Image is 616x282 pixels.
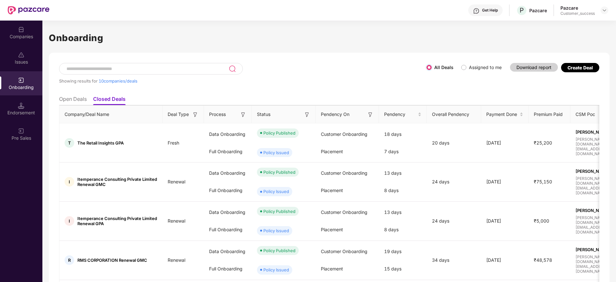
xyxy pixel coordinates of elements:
span: Placement [321,266,343,271]
div: [DATE] [481,217,529,225]
th: Payment Done [481,106,529,123]
div: I [65,177,74,187]
img: svg+xml;base64,PHN2ZyB3aWR0aD0iMTYiIGhlaWdodD0iMTYiIHZpZXdCb3g9IjAgMCAxNiAxNiIgZmlsbD0ibm9uZSIgeG... [367,111,374,118]
div: Policy Published [263,208,295,215]
img: svg+xml;base64,PHN2ZyBpZD0iSXNzdWVzX2Rpc2FibGVkIiB4bWxucz0iaHR0cDovL3d3dy53My5vcmcvMjAwMC9zdmciIH... [18,52,24,58]
div: 13 days [379,204,427,221]
li: Closed Deals [93,96,126,105]
label: Assigned to me [469,65,502,70]
th: Overall Pendency [427,106,481,123]
span: Itemperance Consulting Private Limited Renewal GMC [77,177,157,187]
img: svg+xml;base64,PHN2ZyB3aWR0aD0iMjQiIGhlaWdodD0iMjUiIHZpZXdCb3g9IjAgMCAyNCAyNSIgZmlsbD0ibm9uZSIgeG... [229,65,236,73]
th: Pendency [379,106,427,123]
span: Placement [321,188,343,193]
img: svg+xml;base64,PHN2ZyB3aWR0aD0iMTYiIGhlaWdodD0iMTYiIHZpZXdCb3g9IjAgMCAxNiAxNiIgZmlsbD0ibm9uZSIgeG... [304,111,310,118]
div: 19 days [379,243,427,260]
span: ₹5,000 [529,218,554,224]
div: Policy Issued [263,188,289,195]
div: [DATE] [481,139,529,146]
div: 20 days [427,139,481,146]
button: Download report [510,63,558,72]
span: Itemperance Consulting Private Limited Renewal GPA [77,216,157,226]
div: Full Onboarding [204,143,252,160]
div: [DATE] [481,178,529,185]
span: Status [257,111,270,118]
div: Policy Published [263,247,295,254]
div: 24 days [427,178,481,185]
div: Data Onboarding [204,126,252,143]
span: Renewal [163,257,190,263]
div: Showing results for [59,78,427,84]
div: Get Help [482,8,498,13]
div: 7 days [379,143,427,160]
div: Policy Issued [263,149,289,156]
div: 13 days [379,164,427,182]
span: The Retail Insights GPA [77,140,124,145]
span: Pendency On [321,111,349,118]
img: svg+xml;base64,PHN2ZyBpZD0iSGVscC0zMngzMiIgeG1sbnM9Imh0dHA6Ly93d3cudzMub3JnLzIwMDAvc3ZnIiB3aWR0aD... [473,8,480,14]
span: ₹48,578 [529,257,557,263]
div: Full Onboarding [204,182,252,199]
div: R [65,255,74,265]
span: CSM Poc [576,111,595,118]
div: 15 days [379,260,427,278]
span: ₹25,200 [529,140,557,145]
th: Company/Deal Name [59,106,163,123]
img: svg+xml;base64,PHN2ZyB3aWR0aD0iMTYiIGhlaWdodD0iMTYiIHZpZXdCb3g9IjAgMCAxNiAxNiIgZmlsbD0ibm9uZSIgeG... [240,111,246,118]
span: Customer Onboarding [321,249,367,254]
th: Premium Paid [529,106,570,123]
div: I [65,216,74,226]
div: Pazcare [529,7,547,13]
span: Placement [321,149,343,154]
span: Fresh [163,140,184,145]
div: Policy Published [263,169,295,175]
div: Policy Issued [263,227,289,234]
div: Pazcare [560,5,595,11]
div: T [65,138,74,148]
img: svg+xml;base64,PHN2ZyB3aWR0aD0iMTQuNSIgaGVpZ2h0PSIxNC41IiB2aWV3Qm94PSIwIDAgMTYgMTYiIGZpbGw9Im5vbm... [18,102,24,109]
label: All Deals [434,65,453,70]
span: Customer Onboarding [321,131,367,137]
span: Placement [321,227,343,232]
img: svg+xml;base64,PHN2ZyBpZD0iQ29tcGFuaWVzIiB4bWxucz0iaHR0cDovL3d3dy53My5vcmcvMjAwMC9zdmciIHdpZHRoPS... [18,26,24,33]
img: svg+xml;base64,PHN2ZyBpZD0iRHJvcGRvd24tMzJ4MzIiIHhtbG5zPSJodHRwOi8vd3d3LnczLm9yZy8yMDAwL3N2ZyIgd2... [602,8,607,13]
span: Pendency [384,111,417,118]
div: [DATE] [481,257,529,264]
li: Open Deals [59,96,87,105]
div: 34 days [427,257,481,264]
div: Full Onboarding [204,260,252,278]
span: RMS CORPORATION Renewal GMC [77,258,147,263]
div: Policy Issued [263,267,289,273]
div: Customer_success [560,11,595,16]
span: Renewal [163,218,190,224]
div: Create Deal [568,65,593,70]
div: 24 days [427,217,481,225]
span: P [520,6,524,14]
div: Data Onboarding [204,204,252,221]
img: svg+xml;base64,PHN2ZyB3aWR0aD0iMjAiIGhlaWdodD0iMjAiIHZpZXdCb3g9IjAgMCAyMCAyMCIgZmlsbD0ibm9uZSIgeG... [18,128,24,134]
div: Data Onboarding [204,164,252,182]
span: Deal Type [168,111,189,118]
div: 8 days [379,182,427,199]
span: Renewal [163,179,190,184]
div: Full Onboarding [204,221,252,238]
span: Process [209,111,226,118]
div: 8 days [379,221,427,238]
img: New Pazcare Logo [8,6,49,14]
span: Customer Onboarding [321,170,367,176]
span: Payment Done [486,111,519,118]
div: 18 days [379,126,427,143]
span: Customer Onboarding [321,209,367,215]
span: ₹75,150 [529,179,557,184]
img: svg+xml;base64,PHN2ZyB3aWR0aD0iMTYiIGhlaWdodD0iMTYiIHZpZXdCb3g9IjAgMCAxNiAxNiIgZmlsbD0ibm9uZSIgeG... [192,111,198,118]
span: 10 companies/deals [99,78,137,84]
div: Policy Published [263,130,295,136]
div: Data Onboarding [204,243,252,260]
h1: Onboarding [49,31,610,45]
img: svg+xml;base64,PHN2ZyB3aWR0aD0iMjAiIGhlaWdodD0iMjAiIHZpZXdCb3g9IjAgMCAyMCAyMCIgZmlsbD0ibm9uZSIgeG... [18,77,24,84]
